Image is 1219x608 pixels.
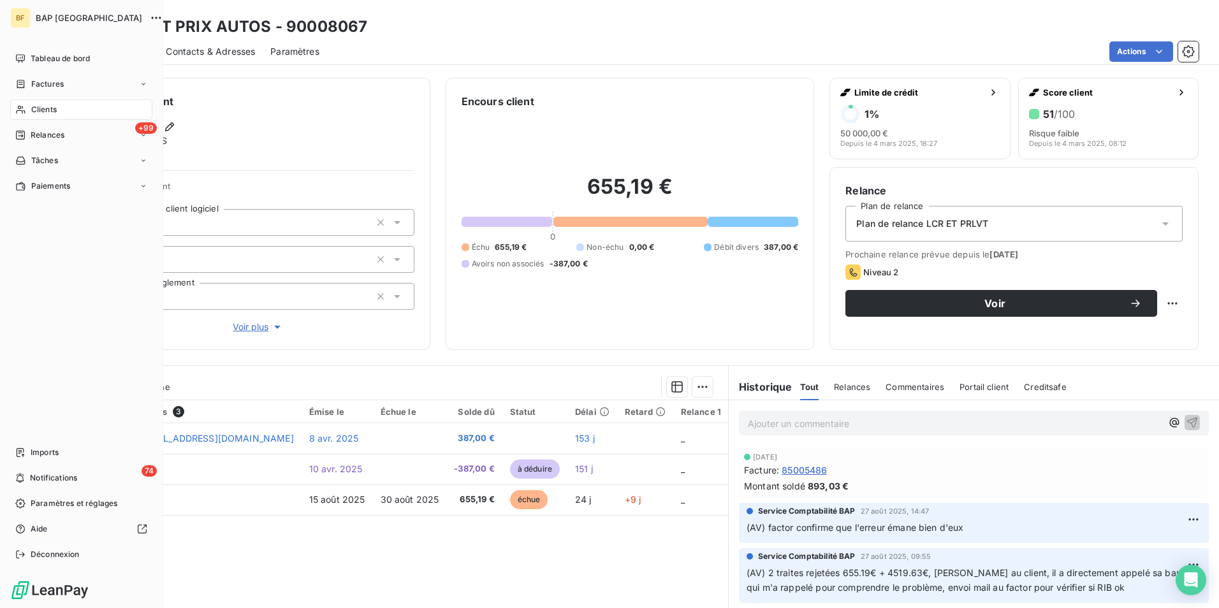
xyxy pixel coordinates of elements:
span: CDE HUILE [EMAIL_ADDRESS][DOMAIN_NAME] [88,433,294,444]
div: Open Intercom Messenger [1176,565,1206,595]
span: -387,00 € [454,463,494,475]
span: Service Comptabilité BAP [758,505,856,517]
div: Solde dû [454,407,494,417]
div: Statut [510,407,560,417]
button: Limite de crédit1%50 000,00 €Depuis le 4 mars 2025, 18:27 [829,78,1010,159]
span: 151 j [575,463,593,474]
span: Clients [31,104,57,115]
div: Émise le [309,407,365,417]
span: _ [681,494,685,505]
input: Ajouter une valeur [161,254,171,265]
span: Propriétés Client [103,181,414,199]
span: Plan de relance LCR ET PRLVT [856,217,988,230]
span: Contacts & Adresses [166,45,255,58]
span: Factures [31,78,64,90]
span: Relances [31,129,64,141]
div: Échue le [381,407,439,417]
span: 0 [550,231,555,242]
span: Aide [31,523,48,535]
span: Échu [472,242,490,253]
span: Notifications [30,472,77,484]
span: Voir [861,298,1129,308]
span: Score client [1043,87,1171,98]
span: [DATE] [989,249,1018,259]
span: 153 j [575,433,595,444]
span: 893,03 € [808,479,849,493]
h3: A TOUT PRIX AUTOS - 90008067 [112,15,367,38]
span: Voir plus [233,321,284,333]
span: (AV) 2 traites rejetées 655.19€ + 4519.63€, [PERSON_NAME] au client, il a directement appelé sa b... [747,567,1200,593]
span: 27 août 2025, 09:55 [861,553,931,560]
span: Service Comptabilité BAP [758,551,856,562]
span: 655,19 € [495,242,527,253]
div: Relance 1 [681,407,721,417]
span: _ [681,463,685,474]
span: Creditsafe [1024,382,1067,392]
span: 50 000,00 € [840,128,888,138]
span: Tout [800,382,819,392]
h6: 1 % [865,108,879,120]
span: +99 [135,122,157,134]
span: Prochaine relance prévue depuis le [845,249,1183,259]
span: 85005486 [782,463,827,477]
span: Niveau 2 [863,267,898,277]
span: Avoirs non associés [472,258,544,270]
span: Limite de crédit [854,87,982,98]
span: Tableau de bord [31,53,90,64]
button: Actions [1109,41,1173,62]
h6: 51 [1043,108,1075,120]
span: 0,00 € [629,242,655,253]
span: 10 avr. 2025 [309,463,363,474]
h6: Encours client [462,94,534,109]
span: _ [681,433,685,444]
span: Tâches [31,155,58,166]
span: (AV) factor confirme que l'erreur émane bien d'eux [747,522,964,533]
span: échue [510,490,548,509]
span: Commentaires [886,382,944,392]
span: Non-échu [587,242,624,253]
h2: 655,19 € [462,174,799,212]
a: Aide [10,519,152,539]
span: Depuis le 4 mars 2025, 18:27 [840,140,937,147]
span: 8 avr. 2025 [309,433,359,444]
span: 30 août 2025 [381,494,439,505]
h6: Relance [845,183,1183,198]
span: BAP [GEOGRAPHIC_DATA] [36,13,142,23]
span: [DATE] [753,453,777,461]
button: Voir plus [103,320,414,334]
span: 74 [142,465,157,477]
button: Score client51/100Risque faibleDepuis le 4 mars 2025, 08:12 [1018,78,1199,159]
span: 387,00 € [764,242,798,253]
span: 27 août 2025, 14:47 [861,507,930,515]
span: Paramètres [270,45,319,58]
span: Facture : [744,463,779,477]
div: Pièces comptables [88,406,294,417]
span: 387,00 € [454,432,494,445]
span: Paramètres et réglages [31,498,117,509]
span: Risque faible [1029,128,1079,138]
span: Portail client [960,382,1009,392]
span: +9 j [625,494,641,505]
span: à déduire [510,460,560,479]
span: Depuis le 4 mars 2025, 08:12 [1029,140,1127,147]
span: /100 [1054,108,1075,120]
img: Logo LeanPay [10,580,89,600]
div: BF [10,8,31,28]
span: 15 août 2025 [309,494,365,505]
span: Paiements [31,180,70,192]
h6: Historique [729,379,792,394]
span: 655,19 € [454,493,494,506]
span: Débit divers [714,242,759,253]
span: Relances [834,382,870,392]
span: 24 j [575,494,592,505]
span: 3 [173,406,184,417]
div: Retard [625,407,666,417]
button: Voir [845,290,1157,317]
h6: Informations client [77,94,414,109]
span: Montant soldé [744,479,805,493]
span: -387,00 € [550,258,588,270]
div: Délai [575,407,609,417]
span: Imports [31,447,59,458]
span: Déconnexion [31,549,80,560]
